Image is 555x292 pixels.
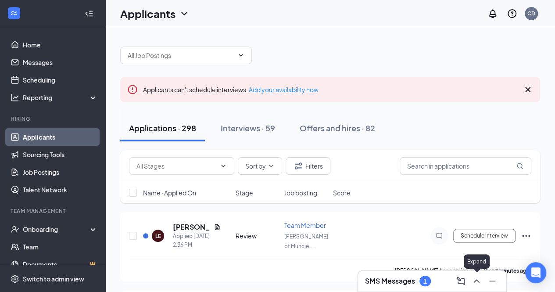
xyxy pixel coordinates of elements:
svg: Collapse [85,9,93,18]
svg: ChevronDown [220,162,227,169]
div: Switch to admin view [23,274,84,283]
h5: [PERSON_NAME] [173,222,210,232]
a: Home [23,36,98,54]
input: All Stages [136,161,216,171]
button: Filter Filters [286,157,330,175]
div: LE [155,232,161,240]
svg: Filter [293,161,304,171]
svg: ChevronDown [237,52,244,59]
a: Scheduling [23,71,98,89]
svg: WorkstreamLogo [10,9,18,18]
div: Team Management [11,207,96,215]
svg: ChevronDown [179,8,190,19]
div: Onboarding [23,225,90,234]
input: Search in applications [400,157,531,175]
span: [PERSON_NAME] of Muncie ... [284,233,328,249]
div: Review [236,231,279,240]
svg: ComposeMessage [455,276,466,286]
a: Add your availability now [249,86,319,94]
svg: QuestionInfo [507,8,517,19]
span: Team Member [284,221,326,229]
b: 3 minutes ago [495,267,530,274]
button: Schedule Interview [453,229,516,243]
svg: ChatInactive [434,232,444,239]
svg: Ellipses [521,231,531,241]
div: Offers and hires · 82 [300,123,375,133]
h3: SMS Messages [365,276,415,286]
svg: MagnifyingGlass [516,162,523,169]
svg: ChevronDown [268,162,275,169]
div: Hiring [11,115,96,123]
button: ChevronUp [469,274,483,288]
a: Talent Network [23,181,98,198]
div: Open Intercom Messenger [525,262,546,283]
div: 1 [423,278,427,285]
a: Applicants [23,128,98,146]
a: Job Postings [23,163,98,181]
svg: Analysis [11,93,19,102]
svg: Error [127,84,138,95]
span: Score [333,188,351,197]
svg: Minimize [487,276,498,286]
div: Applied [DATE] 2:36 PM [173,232,221,249]
button: Sort byChevronDown [238,157,282,175]
a: DocumentsCrown [23,256,98,273]
div: Applications · 298 [129,123,196,133]
input: All Job Postings [128,50,234,60]
div: CD [527,10,535,17]
svg: Settings [11,274,19,283]
svg: Document [214,224,221,231]
a: Team [23,238,98,256]
h1: Applicants [120,6,175,21]
svg: Notifications [487,8,498,19]
svg: UserCheck [11,225,19,234]
div: Interviews · 59 [221,123,275,133]
button: ComposeMessage [454,274,468,288]
a: Messages [23,54,98,71]
span: Sort by [245,163,266,169]
span: Job posting [284,188,317,197]
svg: ChevronUp [471,276,482,286]
span: Applicants can't schedule interviews. [143,86,319,94]
div: Expand [464,254,490,269]
svg: Cross [523,84,533,95]
div: Reporting [23,93,98,102]
p: [PERSON_NAME] has applied more than . [395,267,531,274]
span: Stage [236,188,253,197]
span: Name · Applied On [143,188,196,197]
a: Sourcing Tools [23,146,98,163]
button: Minimize [485,274,499,288]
